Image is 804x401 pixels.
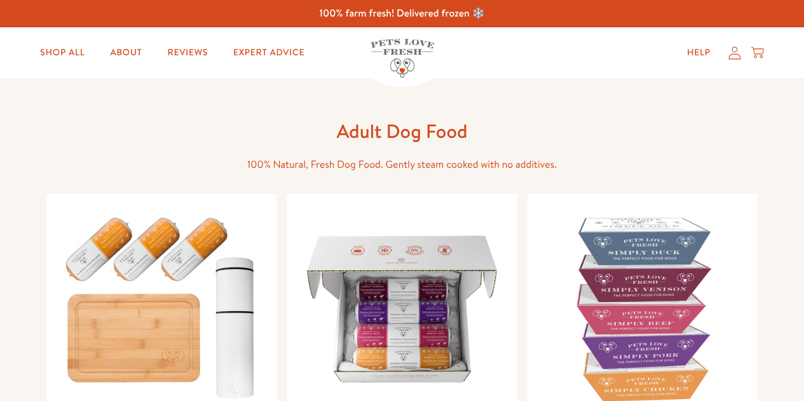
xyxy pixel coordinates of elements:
[223,40,315,65] a: Expert Advice
[30,40,95,65] a: Shop All
[158,40,218,65] a: Reviews
[247,158,557,172] span: 100% Natural, Fresh Dog Food. Gently steam cooked with no additives.
[677,40,721,65] a: Help
[199,119,606,144] h1: Adult Dog Food
[371,39,434,78] img: Pets Love Fresh
[100,40,152,65] a: About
